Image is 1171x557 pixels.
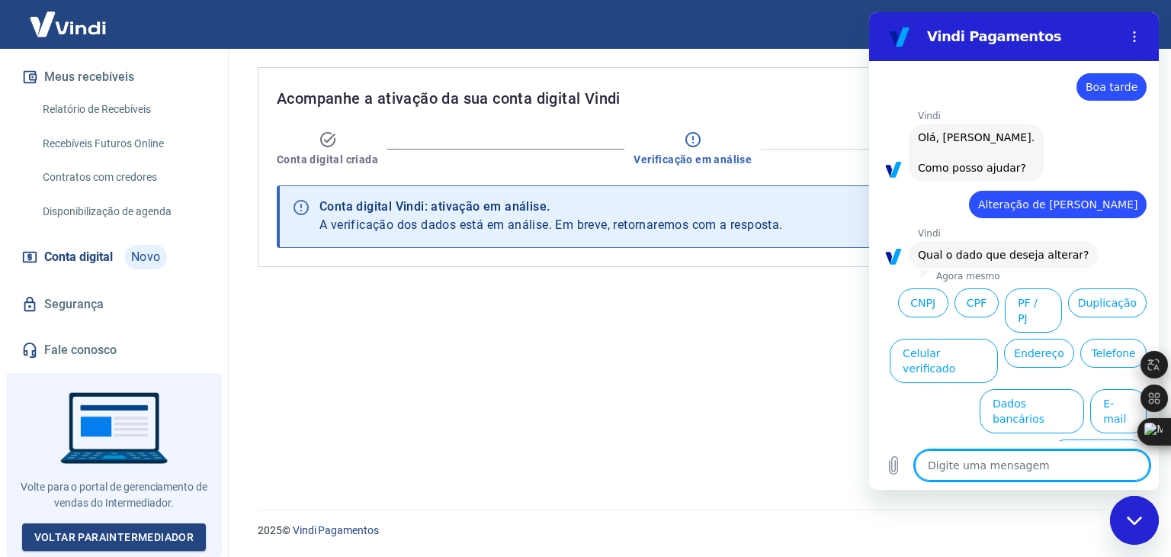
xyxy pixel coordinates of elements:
p: 2025 © [258,523,1134,539]
a: Disponibilização de agenda [37,196,210,227]
div: Conta digital Vindi: ativação em análise. [319,198,783,216]
img: Vindi [18,1,117,47]
a: Recebíveis Futuros Online [37,128,210,159]
a: Fale conosco [18,333,210,367]
a: Segurança [18,288,210,321]
span: Acompanhe a ativação da sua conta digital Vindi [277,86,621,111]
iframe: Janela de mensagens [869,12,1159,490]
span: Verificação em análise [634,152,752,167]
button: Meus recebíveis [18,60,210,94]
a: Contratos com credores [37,162,210,193]
a: Voltar paraIntermediador [22,523,207,552]
span: Conta digital [44,246,113,268]
span: Conta digital criada [277,152,378,167]
a: Vindi Pagamentos [293,524,379,536]
iframe: Botão para abrir a janela de mensagens, conversa em andamento [1110,496,1159,545]
a: Conta digitalNovo [18,239,210,275]
a: Relatório de Recebíveis [37,94,210,125]
span: Novo [125,245,167,269]
span: A verificação dos dados está em análise. Em breve, retornaremos com a resposta. [319,217,783,232]
button: Sair [1098,11,1153,39]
